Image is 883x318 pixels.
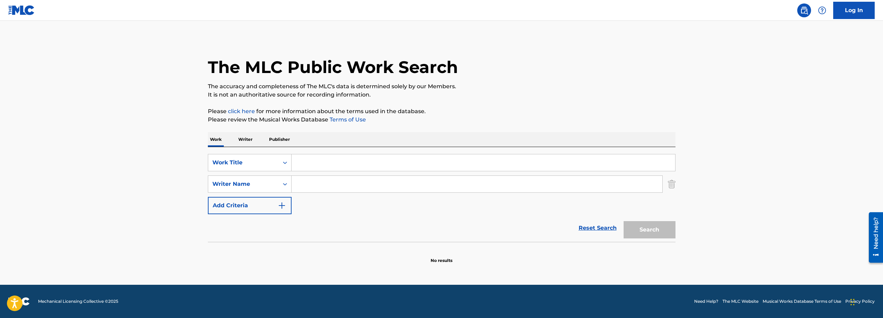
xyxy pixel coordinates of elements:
button: Add Criteria [208,197,292,214]
a: Terms of Use [328,116,366,123]
div: Work Title [212,158,275,167]
span: Mechanical Licensing Collective © 2025 [38,298,118,305]
div: Writer Name [212,180,275,188]
a: The MLC Website [723,298,758,305]
p: Please for more information about the terms used in the database. [208,107,675,116]
p: Work [208,132,224,147]
form: Search Form [208,154,675,242]
a: Need Help? [694,298,718,305]
p: Publisher [267,132,292,147]
a: Public Search [797,3,811,17]
a: Reset Search [575,220,620,236]
div: Drag [850,292,855,312]
img: Delete Criterion [668,175,675,193]
p: No results [431,249,452,264]
div: Help [815,3,829,17]
img: search [800,6,808,15]
img: 9d2ae6d4665cec9f34b9.svg [278,201,286,210]
iframe: Chat Widget [848,285,883,318]
img: logo [8,297,30,306]
a: click here [228,108,255,115]
p: The accuracy and completeness of The MLC's data is determined solely by our Members. [208,82,675,91]
p: It is not an authoritative source for recording information. [208,91,675,99]
h1: The MLC Public Work Search [208,57,458,78]
p: Writer [236,132,255,147]
a: Privacy Policy [845,298,875,305]
img: MLC Logo [8,5,35,15]
a: Log In [833,2,875,19]
p: Please review the Musical Works Database [208,116,675,124]
a: Musical Works Database Terms of Use [763,298,841,305]
iframe: Resource Center [864,210,883,265]
img: help [818,6,826,15]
